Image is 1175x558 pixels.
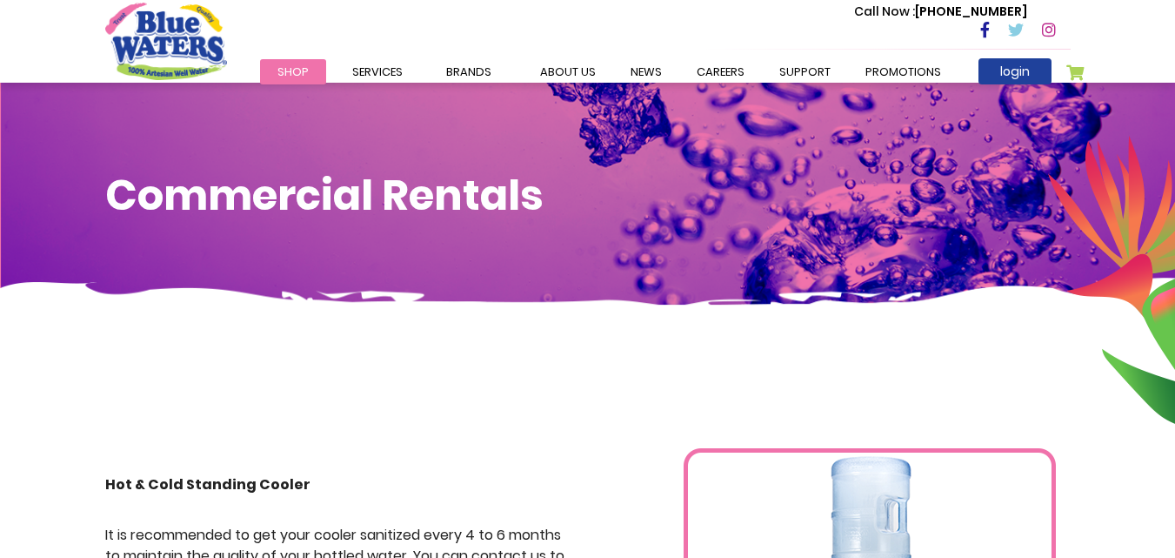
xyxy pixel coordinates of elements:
p: [PHONE_NUMBER] [854,3,1027,21]
a: store logo [105,3,227,79]
a: News [613,59,679,84]
strong: Hot & Cold Standing Cooler [105,474,310,494]
a: Promotions [848,59,958,84]
a: about us [523,59,613,84]
span: Call Now : [854,3,915,20]
h1: Commercial Rentals [105,171,1071,221]
a: careers [679,59,762,84]
span: Brands [446,64,491,80]
a: login [978,58,1051,84]
span: Services [352,64,403,80]
a: support [762,59,848,84]
span: Shop [277,64,309,80]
